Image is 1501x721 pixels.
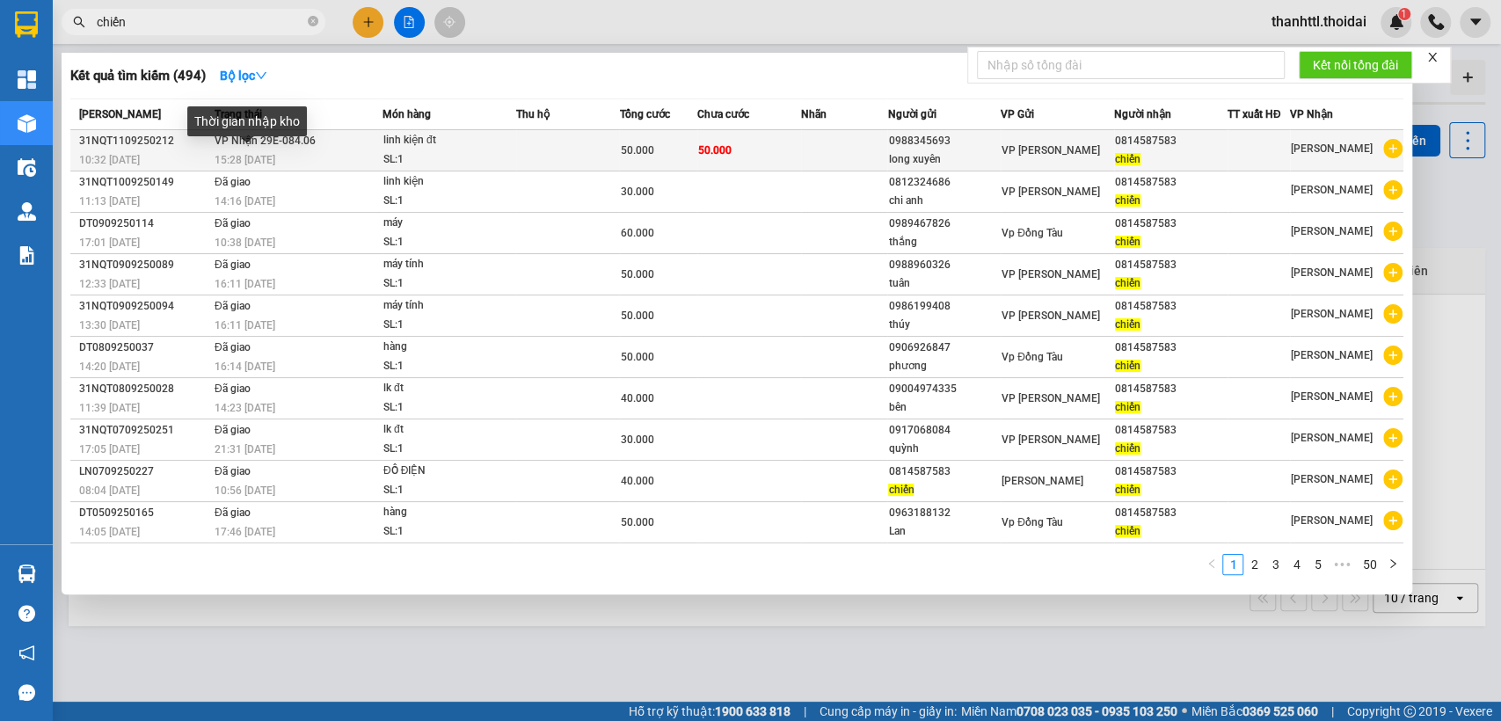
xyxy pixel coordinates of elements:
[215,484,275,497] span: 10:56 [DATE]
[1222,554,1243,575] li: 1
[383,172,515,192] div: linh kiện
[1383,263,1403,282] span: plus-circle
[383,481,515,500] div: SL: 1
[888,215,1000,233] div: 0989467826
[79,278,140,290] span: 12:33 [DATE]
[383,108,431,120] span: Món hàng
[206,62,281,90] button: Bộ lọcdown
[1383,428,1403,448] span: plus-circle
[1328,554,1356,575] span: •••
[1244,555,1264,574] a: 2
[1388,558,1398,569] span: right
[1115,132,1227,150] div: 0814587583
[1291,266,1373,279] span: [PERSON_NAME]
[18,114,36,133] img: warehouse-icon
[308,14,318,31] span: close-circle
[1115,525,1140,537] span: chiến
[1356,554,1382,575] li: 50
[215,341,251,353] span: Đã giao
[888,256,1000,274] div: 0988960326
[215,382,251,395] span: Đã giao
[1383,180,1403,200] span: plus-circle
[18,684,35,701] span: message
[1002,227,1063,239] span: Vp Đồng Tàu
[801,108,827,120] span: Nhãn
[18,202,36,221] img: warehouse-icon
[15,11,38,38] img: logo-vxr
[888,233,1000,251] div: thắng
[888,522,1000,541] div: Lan
[1115,256,1227,274] div: 0814587583
[888,274,1000,293] div: tuân
[1002,310,1100,322] span: VP [PERSON_NAME]
[1115,277,1140,289] span: chiến
[79,108,161,120] span: [PERSON_NAME]
[383,274,515,294] div: SL: 1
[1115,421,1227,440] div: 0814587583
[1264,554,1286,575] li: 3
[1001,108,1034,120] span: VP Gửi
[383,379,515,398] div: lk đt
[1201,554,1222,575] button: left
[1115,194,1140,207] span: chiến
[215,278,275,290] span: 16:11 [DATE]
[383,255,515,274] div: máy tính
[79,484,140,497] span: 08:04 [DATE]
[383,503,515,522] div: hàng
[383,131,515,150] div: linh kiện đt
[1291,349,1373,361] span: [PERSON_NAME]
[97,12,304,32] input: Tìm tên, số ĐT hoặc mã đơn
[1223,555,1242,574] a: 1
[1115,462,1227,481] div: 0814587583
[620,433,653,446] span: 30.000
[1299,51,1412,79] button: Kết nối tổng đài
[1313,55,1398,75] span: Kết nối tổng đài
[1383,470,1403,489] span: plus-circle
[215,300,251,312] span: Đã giao
[620,310,653,322] span: 50.000
[215,443,275,455] span: 21:31 [DATE]
[1115,173,1227,192] div: 0814587583
[1291,390,1373,403] span: [PERSON_NAME]
[79,256,209,274] div: 31NQT0909250089
[888,421,1000,440] div: 0917068084
[1206,558,1217,569] span: left
[1002,475,1083,487] span: [PERSON_NAME]
[1265,555,1285,574] a: 3
[1328,554,1356,575] li: Next 5 Pages
[1115,442,1140,455] span: chiến
[1291,308,1373,320] span: [PERSON_NAME]
[215,465,251,477] span: Đã giao
[1383,387,1403,406] span: plus-circle
[1115,215,1227,233] div: 0814587583
[18,605,35,622] span: question-circle
[1002,268,1100,280] span: VP [PERSON_NAME]
[1002,186,1100,198] span: VP [PERSON_NAME]
[977,51,1285,79] input: Nhập số tổng đài
[1382,554,1403,575] button: right
[888,339,1000,357] div: 0906926847
[79,462,209,481] div: LN0709250227
[79,526,140,538] span: 14:05 [DATE]
[888,132,1000,150] div: 0988345693
[888,173,1000,192] div: 0812324686
[383,462,515,481] div: ĐỒ ĐIỆN
[18,564,36,583] img: warehouse-icon
[620,268,653,280] span: 50.000
[215,319,275,331] span: 16:11 [DATE]
[383,233,515,252] div: SL: 1
[1115,339,1227,357] div: 0814587583
[79,154,140,166] span: 10:32 [DATE]
[79,297,209,316] div: 31NQT0909250094
[1115,484,1140,496] span: chiến
[1383,346,1403,365] span: plus-circle
[620,475,653,487] span: 40.000
[79,421,209,440] div: 31NQT0709250251
[1115,153,1140,165] span: chiến
[697,108,749,120] span: Chưa cước
[79,504,209,522] div: DT0509250165
[383,398,515,418] div: SL: 1
[1383,511,1403,530] span: plus-circle
[1291,142,1373,155] span: [PERSON_NAME]
[383,316,515,335] div: SL: 1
